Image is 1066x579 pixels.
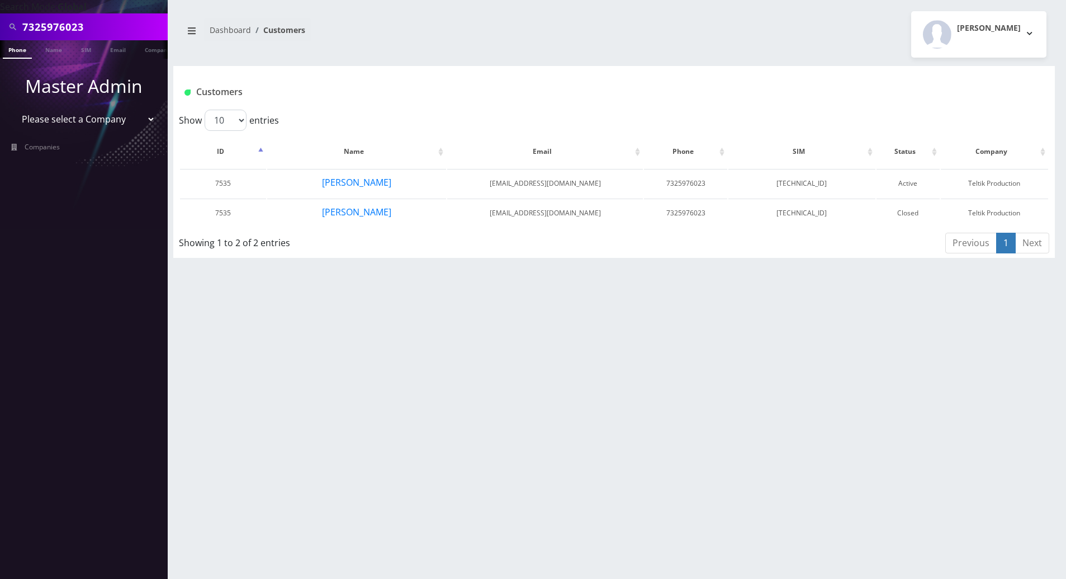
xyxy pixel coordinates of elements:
th: Name: activate to sort column ascending [267,135,446,168]
input: Search All Companies [22,16,165,37]
a: Previous [945,233,997,253]
td: [TECHNICAL_ID] [728,199,875,227]
label: Show entries [179,110,279,131]
td: [EMAIL_ADDRESS][DOMAIN_NAME] [447,199,643,227]
td: Teltik Production [941,169,1048,197]
td: Teltik Production [941,199,1048,227]
span: Companies [25,142,60,152]
a: Email [105,40,131,58]
td: Closed [877,199,940,227]
th: Company: activate to sort column ascending [941,135,1048,168]
th: Status: activate to sort column ascending [877,135,940,168]
th: Email: activate to sort column ascending [447,135,643,168]
a: Phone [3,40,32,59]
strong: Global [58,1,87,13]
a: Name [40,40,68,58]
a: 1 [996,233,1016,253]
td: [EMAIL_ADDRESS][DOMAIN_NAME] [447,169,643,197]
a: Next [1015,233,1049,253]
td: 7535 [180,199,266,227]
h1: Customers [184,87,898,97]
td: 7325976023 [644,199,727,227]
a: Company [139,40,177,58]
a: SIM [75,40,97,58]
button: [PERSON_NAME] [911,11,1046,58]
h2: [PERSON_NAME] [957,23,1021,33]
button: [PERSON_NAME] [321,205,392,219]
td: [TECHNICAL_ID] [728,169,875,197]
nav: breadcrumb [182,18,606,50]
td: 7535 [180,169,266,197]
a: Dashboard [210,25,251,35]
th: Phone: activate to sort column ascending [644,135,727,168]
td: Active [877,169,940,197]
th: ID: activate to sort column descending [180,135,266,168]
button: [PERSON_NAME] [321,175,392,190]
div: Showing 1 to 2 of 2 entries [179,232,533,250]
li: Customers [251,24,305,36]
select: Showentries [205,110,247,131]
th: SIM: activate to sort column ascending [728,135,875,168]
td: 7325976023 [644,169,727,197]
